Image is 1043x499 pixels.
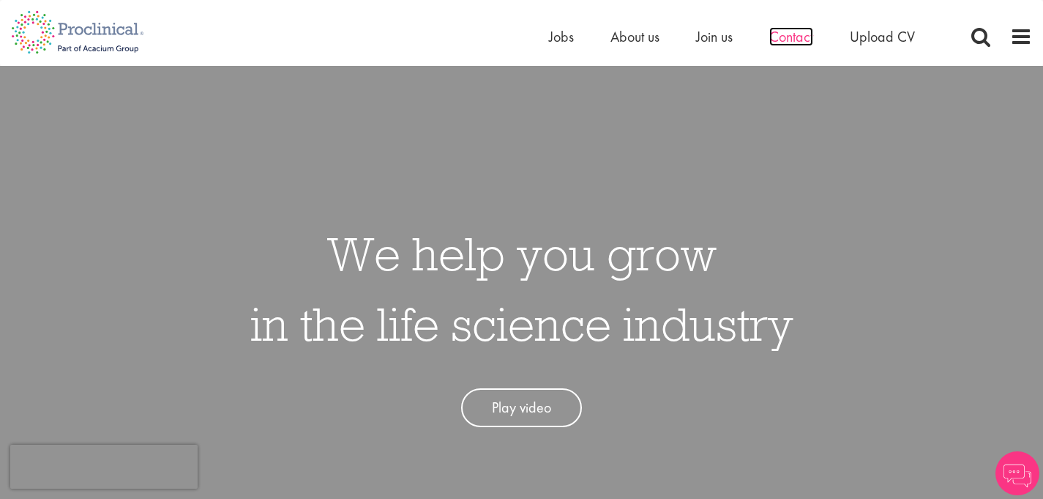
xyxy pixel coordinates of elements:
[995,451,1039,495] img: Chatbot
[769,27,813,46] a: Contact
[850,27,915,46] a: Upload CV
[549,27,574,46] a: Jobs
[250,218,793,359] h1: We help you grow in the life science industry
[461,388,582,427] a: Play video
[610,27,659,46] a: About us
[696,27,733,46] a: Join us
